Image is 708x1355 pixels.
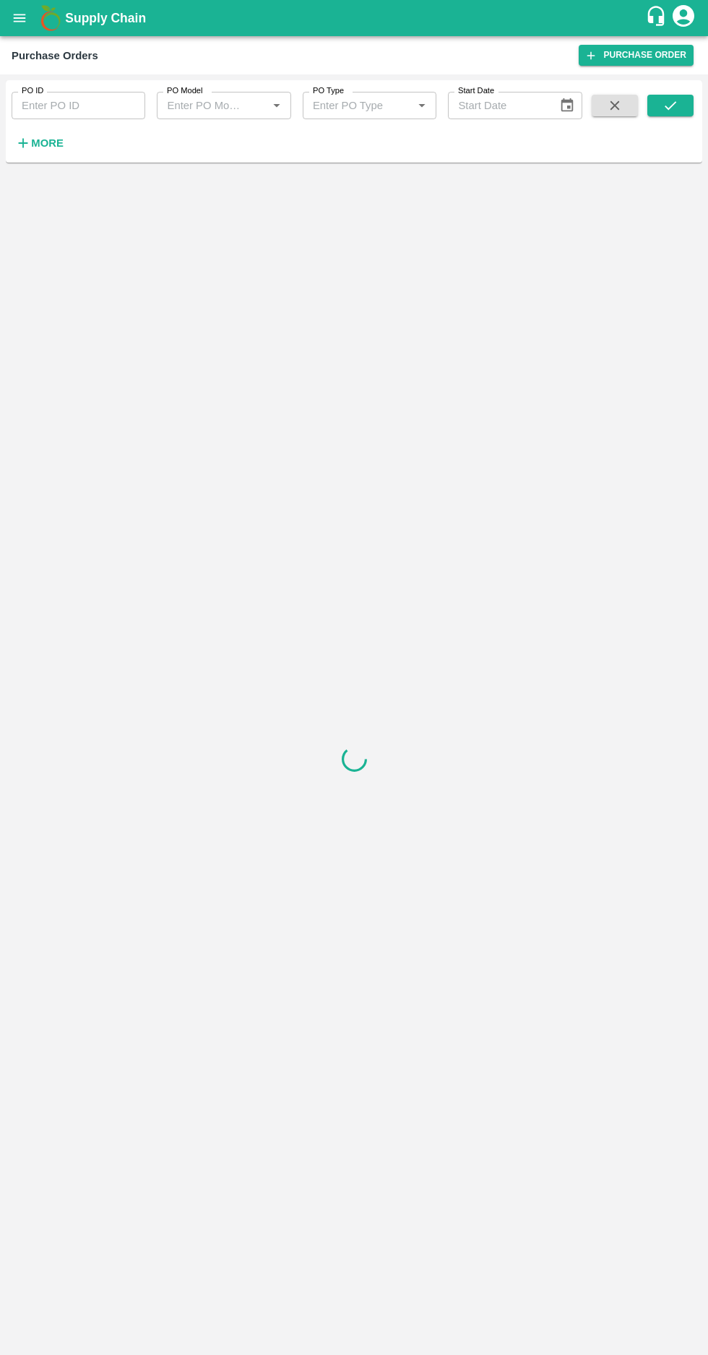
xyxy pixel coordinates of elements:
a: Purchase Order [579,45,694,66]
input: Enter PO Model [161,96,243,115]
a: Supply Chain [65,8,645,28]
label: Start Date [458,85,494,97]
div: Purchase Orders [12,46,98,65]
label: PO ID [22,85,43,97]
img: logo [36,4,65,33]
button: Open [267,96,286,115]
button: Open [413,96,431,115]
input: Enter PO Type [307,96,389,115]
input: Start Date [448,92,547,119]
b: Supply Chain [65,11,146,25]
strong: More [31,137,64,149]
button: More [12,131,67,155]
label: PO Type [313,85,344,97]
div: customer-support [645,5,670,31]
button: Choose date [553,92,581,119]
input: Enter PO ID [12,92,145,119]
div: account of current user [670,3,696,33]
label: PO Model [167,85,203,97]
button: open drawer [3,1,36,35]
